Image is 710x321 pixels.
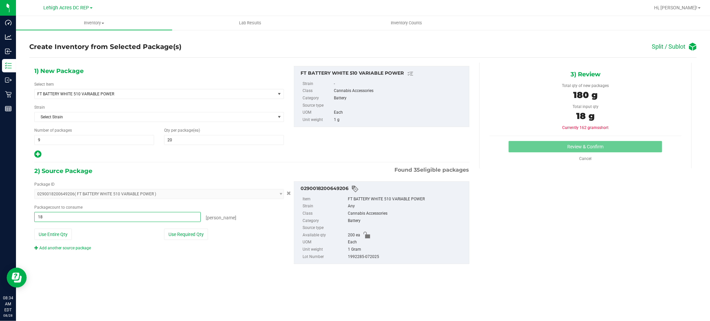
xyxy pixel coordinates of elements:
[348,246,466,253] div: 1 Gram
[562,83,609,88] span: Total qty of new packages
[303,239,347,246] label: UOM
[303,224,347,232] label: Source type
[654,5,697,10] span: Hi, [PERSON_NAME]!
[164,135,284,145] input: 20
[348,217,466,225] div: Battery
[303,217,347,225] label: Category
[303,253,347,261] label: Lot Number
[571,69,600,79] span: 3) Review
[303,210,347,217] label: Class
[328,16,484,30] a: Inventory Counts
[35,112,275,122] span: Select Strain
[5,48,12,55] inline-svg: Inbound
[35,135,154,145] input: 9
[303,232,347,239] label: Available qty
[29,42,181,52] h4: Create Inventory from Selected Package(s)
[37,92,263,96] span: FT BATTERY WHITE 510 VARIABLE POWER
[5,34,12,40] inline-svg: Analytics
[348,203,466,210] div: Any
[395,166,469,174] span: Found eligible packages
[5,91,12,98] inline-svg: Retail
[50,205,60,210] span: count
[3,313,13,318] p: 08/28
[414,167,420,173] span: 35
[164,128,200,133] span: Qty per package
[573,104,598,109] span: Total input qty
[382,20,431,26] span: Inventory Counts
[334,95,466,102] div: Battery
[34,182,55,187] span: Package ID
[3,295,13,313] p: 08:34 AM EDT
[44,5,89,11] span: Lehigh Acres DC REP
[5,77,12,83] inline-svg: Outbound
[34,166,92,176] span: 2) Source Package
[7,268,27,288] iframe: Resource center
[5,19,12,26] inline-svg: Dashboard
[334,87,466,95] div: Cannabis Accessories
[303,109,333,116] label: UOM
[573,90,597,100] span: 180 g
[652,43,685,50] h4: Split / Sublot
[230,20,270,26] span: Lab Results
[206,215,236,220] span: [PERSON_NAME]
[599,125,608,130] span: short
[348,253,466,261] div: 1992285-072025
[34,128,72,133] span: Number of packages
[509,141,662,152] button: Review & Confirm
[34,104,45,110] label: Strain
[334,116,466,124] div: 1 g
[172,16,328,30] a: Lab Results
[34,229,72,240] button: Use Entire Qty
[34,66,84,76] span: 1) New Package
[303,95,333,102] label: Category
[334,80,466,88] div: -
[34,81,54,87] label: Select Item
[193,128,200,133] span: (ea)
[348,210,466,217] div: Cannabis Accessories
[5,62,12,69] inline-svg: Inventory
[275,112,284,122] span: select
[275,89,284,99] span: select
[303,102,333,109] label: Source type
[301,185,466,193] div: 0290018200649206
[562,125,608,130] span: Currently 162 grams
[16,20,172,26] span: Inventory
[303,246,347,253] label: Unit weight
[301,70,466,78] div: FT BATTERY WHITE 510 VARIABLE POWER
[348,196,466,203] div: FT BATTERY WHITE 510 VARIABLE POWER
[34,246,91,250] a: Add another source package
[16,16,172,30] a: Inventory
[348,239,466,246] div: Each
[579,156,592,161] a: Cancel
[34,205,83,210] span: Package to consume
[303,116,333,124] label: Unit weight
[303,80,333,88] label: Strain
[5,105,12,112] inline-svg: Reports
[303,196,347,203] label: Item
[164,229,208,240] button: Use Required Qty
[576,111,594,121] span: 18 g
[348,232,360,239] span: 200 ea
[303,203,347,210] label: Strain
[34,153,41,158] span: Add new output
[334,109,466,116] div: Each
[303,87,333,95] label: Class
[285,188,293,198] button: Cancel button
